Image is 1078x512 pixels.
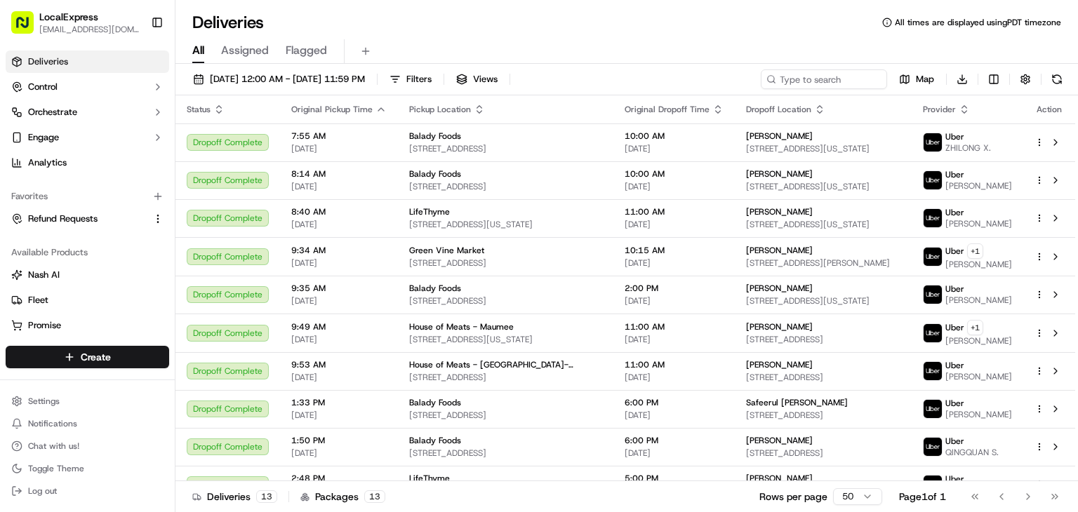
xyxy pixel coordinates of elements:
span: Uber [945,207,964,218]
p: Rows per page [759,490,827,504]
span: 6:00 PM [625,435,724,446]
span: House of Meats - [GEOGRAPHIC_DATA]-[GEOGRAPHIC_DATA] [409,359,602,370]
span: 2:48 PM [291,473,387,484]
div: Deliveries [192,490,277,504]
span: Control [28,81,58,93]
div: Action [1034,104,1064,115]
a: Promise [11,319,164,332]
span: Dropoff Location [746,104,811,115]
span: 6:00 PM [625,397,724,408]
a: Deliveries [6,50,169,73]
span: Uber [945,436,964,447]
button: Orchestrate [6,101,169,123]
span: [EMAIL_ADDRESS][DOMAIN_NAME] [39,24,140,35]
button: LocalExpress [39,10,98,24]
span: [PERSON_NAME] [746,168,813,180]
a: Analytics [6,151,169,174]
span: [PERSON_NAME] [746,130,813,142]
span: House of Meats - Maumee [409,321,514,332]
span: [STREET_ADDRESS] [746,410,900,421]
span: Flagged [286,42,327,59]
button: Log out [6,481,169,501]
span: [PERSON_NAME] [945,371,1012,382]
div: 13 [364,490,385,503]
img: uber-new-logo.jpeg [924,324,942,342]
span: 9:34 AM [291,245,387,256]
span: [STREET_ADDRESS] [746,334,900,345]
span: Notifications [28,418,77,429]
span: Promise [28,319,61,332]
span: Uber [945,131,964,142]
span: Toggle Theme [28,463,84,474]
span: Orchestrate [28,106,77,119]
div: Packages [300,490,385,504]
span: [DATE] [291,181,387,192]
span: [STREET_ADDRESS] [409,372,602,383]
span: [STREET_ADDRESS] [409,295,602,306]
span: [DATE] [291,410,387,421]
span: [STREET_ADDRESS][US_STATE] [746,295,900,306]
span: 1:50 PM [291,435,387,446]
img: uber-new-logo.jpeg [924,209,942,227]
span: [PERSON_NAME] [746,473,813,484]
span: [STREET_ADDRESS][US_STATE] [409,334,602,345]
span: [DATE] [291,257,387,269]
span: Uber [945,398,964,409]
span: LifeThyme [409,206,450,217]
span: Balady Foods [409,283,461,294]
span: [STREET_ADDRESS][PERSON_NAME] [746,257,900,269]
span: [PERSON_NAME] [945,259,1012,270]
span: [DATE] [625,410,724,421]
input: Type to search [761,69,887,89]
button: Views [450,69,504,89]
span: [STREET_ADDRESS] [409,181,602,192]
span: Provider [923,104,956,115]
span: [PERSON_NAME] [945,409,1012,420]
span: Engage [28,131,59,144]
a: Nash AI [11,269,164,281]
span: [DATE] [625,219,724,230]
button: Notifications [6,414,169,433]
span: 8:14 AM [291,168,387,180]
span: Filters [406,73,432,86]
img: uber-new-logo.jpeg [924,171,942,189]
span: LifeThyme [409,473,450,484]
span: Chat with us! [28,440,79,452]
span: Original Dropoff Time [625,104,710,115]
span: Uber [945,322,964,333]
button: LocalExpress[EMAIL_ADDRESS][DOMAIN_NAME] [6,6,145,39]
span: 5:00 PM [625,473,724,484]
span: [PERSON_NAME] [746,435,813,446]
span: [DATE] [291,372,387,383]
span: Balady Foods [409,397,461,408]
span: Analytics [28,156,67,169]
span: [DATE] [625,372,724,383]
button: Control [6,76,169,98]
span: [DATE] [625,334,724,345]
span: 10:15 AM [625,245,724,256]
span: [DATE] [625,257,724,269]
img: uber-new-logo.jpeg [924,362,942,380]
span: [DATE] [625,181,724,192]
img: uber-new-logo.jpeg [924,133,942,151]
span: 10:00 AM [625,130,724,142]
span: Balady Foods [409,130,461,142]
button: Engage [6,126,169,149]
span: 11:00 AM [625,321,724,332]
span: Refund Requests [28,213,98,225]
button: +1 [967,243,983,259]
span: Log out [28,485,57,497]
span: [DATE] [625,295,724,306]
span: 8:40 AM [291,206,387,217]
span: [STREET_ADDRESS] [409,143,602,154]
span: 11:00 AM [625,359,724,370]
button: Map [893,69,940,89]
span: Uber [945,473,964,485]
button: Refund Requests [6,208,169,230]
span: [STREET_ADDRESS][US_STATE] [746,181,900,192]
span: [DATE] [291,334,387,345]
span: [STREET_ADDRESS][US_STATE] [409,219,602,230]
img: uber-new-logo.jpeg [924,285,942,304]
span: Uber [945,245,964,257]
